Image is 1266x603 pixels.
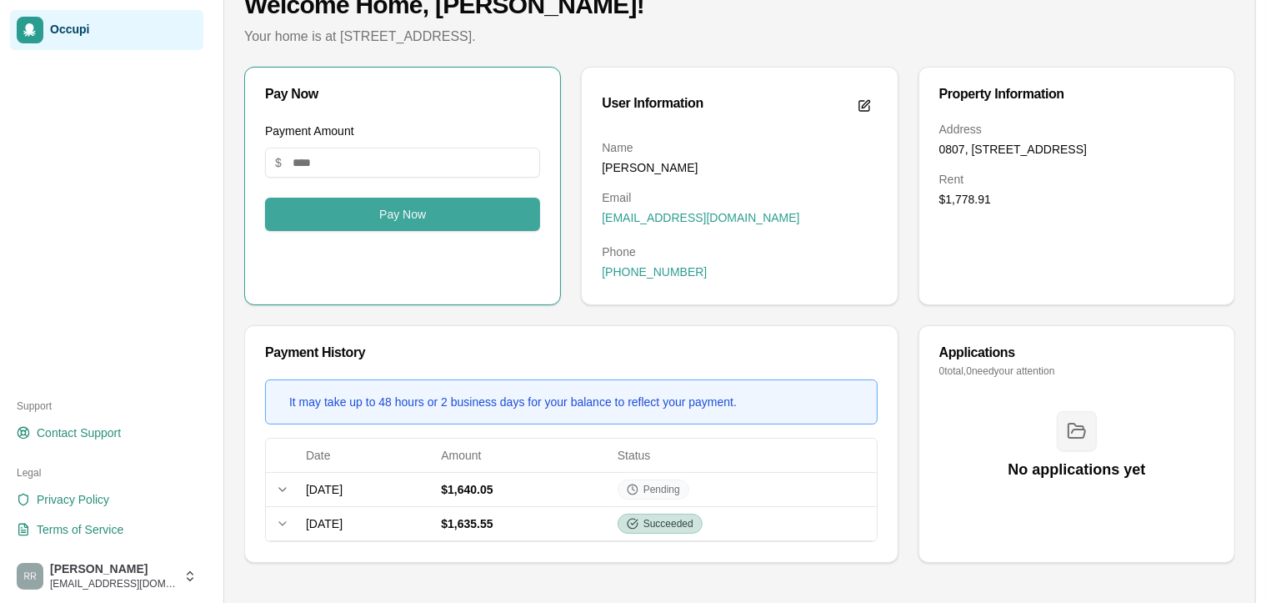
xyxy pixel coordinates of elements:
[939,191,1214,208] dd: $1,778.91
[10,393,203,420] div: Support
[939,346,1214,359] div: Applications
[441,483,493,496] span: $1,640.05
[939,171,1214,188] dt: Rent
[602,159,877,176] dd: [PERSON_NAME]
[265,346,878,359] div: Payment History
[306,517,343,530] span: [DATE]
[289,394,737,410] div: It may take up to 48 hours or 2 business days for your balance to reflect your payment.
[10,460,203,486] div: Legal
[244,27,1235,47] p: Your home is at [STREET_ADDRESS].
[643,483,680,496] span: Pending
[306,483,343,496] span: [DATE]
[37,425,121,441] span: Contact Support
[441,517,493,530] span: $1,635.55
[10,420,203,446] a: Contact Support
[10,486,203,513] a: Privacy Policy
[50,577,177,590] span: [EMAIL_ADDRESS][DOMAIN_NAME]
[602,139,877,156] dt: Name
[939,364,1214,378] p: 0 total, 0 need your attention
[602,97,703,110] div: User Information
[602,244,877,260] dt: Phone
[10,516,203,543] a: Terms of Service
[10,10,203,50] a: Occupi
[1008,458,1145,481] h3: No applications yet
[265,198,540,231] button: Pay Now
[50,23,197,38] span: Occupi
[50,562,177,577] span: [PERSON_NAME]
[10,556,203,596] button: Robert Ravas[PERSON_NAME][EMAIL_ADDRESS][DOMAIN_NAME]
[939,121,1214,138] dt: Address
[265,124,354,138] label: Payment Amount
[434,439,610,472] th: Amount
[37,491,109,508] span: Privacy Policy
[275,154,282,171] span: $
[37,521,123,538] span: Terms of Service
[265,88,540,101] div: Pay Now
[17,563,43,590] img: Robert Ravas
[602,209,799,226] span: [EMAIL_ADDRESS][DOMAIN_NAME]
[602,189,877,206] dt: Email
[602,264,707,280] span: [PHONE_NUMBER]
[299,439,434,472] th: Date
[939,88,1214,101] div: Property Information
[643,517,693,530] span: Succeeded
[939,141,1214,158] dd: 0807, [STREET_ADDRESS]
[611,439,877,472] th: Status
